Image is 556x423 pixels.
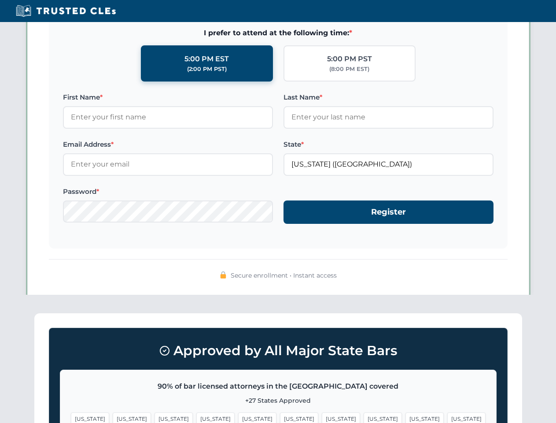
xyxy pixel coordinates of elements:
[284,106,493,128] input: Enter your last name
[327,53,372,65] div: 5:00 PM PST
[284,139,493,150] label: State
[220,271,227,278] img: 🔒
[60,339,497,363] h3: Approved by All Major State Bars
[63,106,273,128] input: Enter your first name
[71,381,486,392] p: 90% of bar licensed attorneys in the [GEOGRAPHIC_DATA] covered
[63,153,273,175] input: Enter your email
[63,186,273,197] label: Password
[184,53,229,65] div: 5:00 PM EST
[71,396,486,405] p: +27 States Approved
[13,4,118,18] img: Trusted CLEs
[63,139,273,150] label: Email Address
[329,65,369,74] div: (8:00 PM EST)
[231,271,337,280] span: Secure enrollment • Instant access
[63,27,493,39] span: I prefer to attend at the following time:
[187,65,227,74] div: (2:00 PM PST)
[284,92,493,103] label: Last Name
[284,200,493,224] button: Register
[63,92,273,103] label: First Name
[284,153,493,175] input: Florida (FL)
